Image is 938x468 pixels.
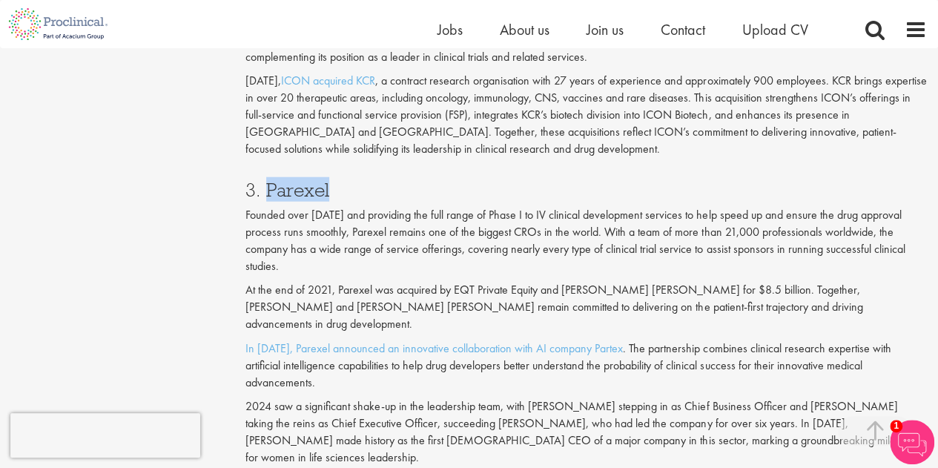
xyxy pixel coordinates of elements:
[245,73,927,157] p: [DATE], , a contract research organisation with 27 years of experience and approximately 900 empl...
[245,398,927,466] p: 2024 saw a significant shake-up in the leadership team, with [PERSON_NAME] stepping in as Chief B...
[245,340,927,392] p: . The partnership combines clinical research expertise with artificial intelligence capabilities ...
[890,420,934,464] img: Chatbot
[437,20,463,39] a: Jobs
[587,20,624,39] a: Join us
[10,413,200,458] iframe: reCAPTCHA
[742,20,808,39] a: Upload CV
[661,20,705,39] a: Contact
[890,420,902,432] span: 1
[500,20,549,39] a: About us
[245,180,927,200] h3: 3. Parexel
[245,207,927,274] p: Founded over [DATE] and providing the full range of Phase I to IV clinical development services t...
[281,73,375,88] a: ICON acquired KCR
[245,282,927,333] p: At the end of 2021, Parexel was acquired by EQT Private Equity and [PERSON_NAME] [PERSON_NAME] fo...
[245,340,623,356] a: In [DATE], Parexel announced an innovative collaboration with AI company Partex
